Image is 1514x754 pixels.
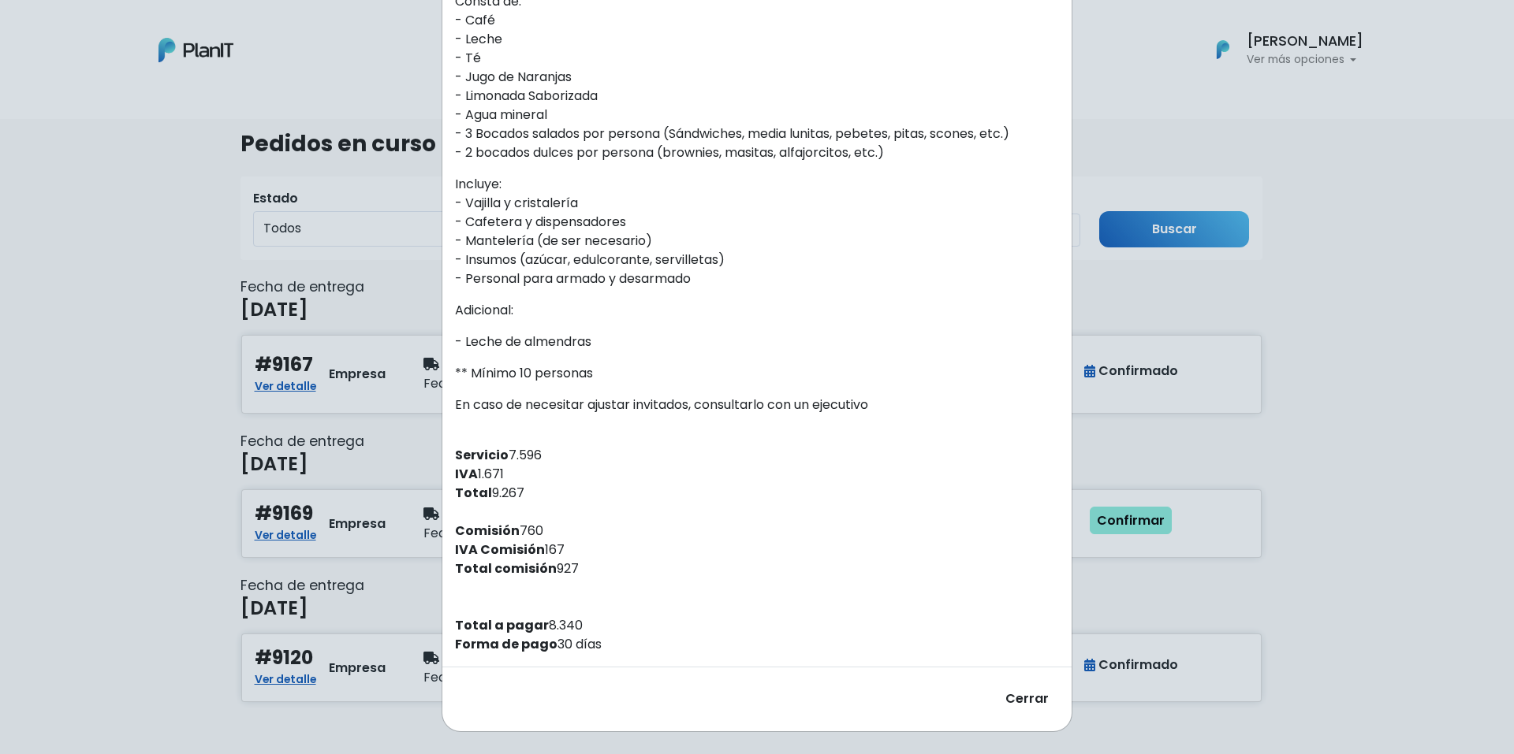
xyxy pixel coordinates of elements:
[455,175,1059,288] p: Incluye: - Vajilla y cristalería - Cafetera y dispensadores - Mantelería (de ser necesario) - Ins...
[455,446,509,464] strong: Servicio
[455,522,520,540] strong: Comisión
[455,396,1059,414] p: En caso de necesitar ajustar invitados, consultarlo con un ejecutivo
[455,559,557,578] strong: Total comisión
[455,364,1059,383] p: ** Mínimo 10 personas
[455,465,478,483] strong: IVA
[455,301,1059,320] p: Adicional:
[455,484,492,502] strong: Total
[455,540,545,559] strong: IVA Comisión
[995,680,1059,719] button: Cerrar
[455,332,1059,351] p: - Leche de almendras
[455,616,549,634] strong: Total a pagar
[455,635,557,653] strong: Forma de pago
[81,15,227,46] div: ¿Necesitás ayuda?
